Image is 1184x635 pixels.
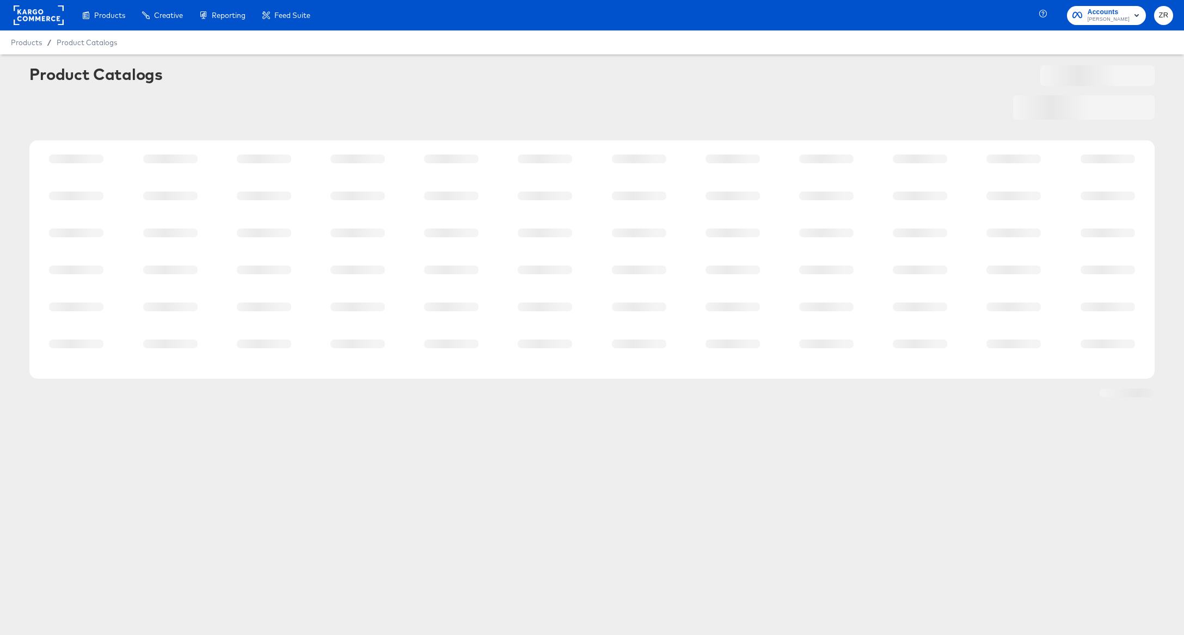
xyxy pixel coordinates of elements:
[274,11,310,20] span: Feed Suite
[42,38,57,47] span: /
[1067,6,1146,25] button: Accounts[PERSON_NAME]
[1158,9,1169,22] span: ZR
[212,11,246,20] span: Reporting
[1088,15,1130,24] span: [PERSON_NAME]
[29,65,162,83] div: Product Catalogs
[1088,7,1130,18] span: Accounts
[57,38,117,47] a: Product Catalogs
[154,11,183,20] span: Creative
[94,11,125,20] span: Products
[1154,6,1173,25] button: ZR
[11,38,42,47] span: Products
